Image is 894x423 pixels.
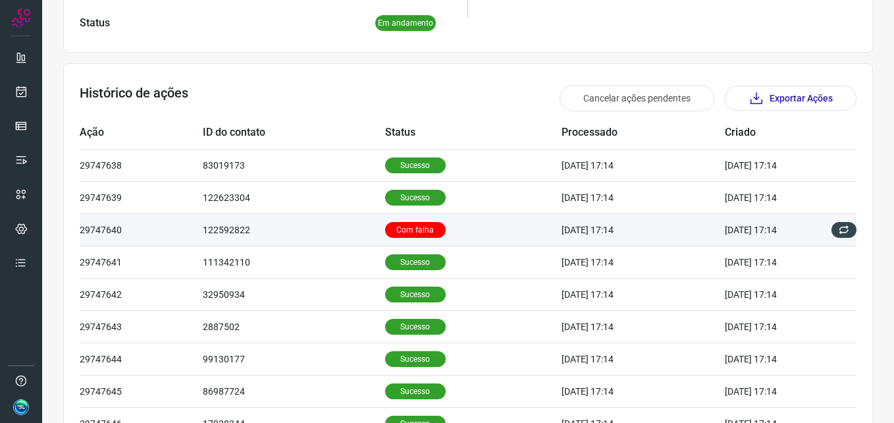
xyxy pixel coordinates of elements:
[80,310,203,343] td: 29747643
[80,246,203,278] td: 29747641
[203,310,385,343] td: 2887502
[80,85,188,111] h3: Histórico de ações
[562,278,725,310] td: [DATE] 17:14
[562,310,725,343] td: [DATE] 17:14
[385,117,562,149] td: Status
[562,246,725,278] td: [DATE] 17:14
[725,375,817,407] td: [DATE] 17:14
[562,343,725,375] td: [DATE] 17:14
[385,254,446,270] p: Sucesso
[80,181,203,213] td: 29747639
[725,246,817,278] td: [DATE] 17:14
[203,181,385,213] td: 122623304
[725,181,817,213] td: [DATE] 17:14
[385,190,446,206] p: Sucesso
[80,278,203,310] td: 29747642
[562,117,725,149] td: Processado
[562,213,725,246] td: [DATE] 17:14
[80,213,203,246] td: 29747640
[80,149,203,181] td: 29747638
[80,375,203,407] td: 29747645
[725,278,817,310] td: [DATE] 17:14
[13,399,29,415] img: d1faacb7788636816442e007acca7356.jpg
[203,213,385,246] td: 122592822
[562,181,725,213] td: [DATE] 17:14
[80,343,203,375] td: 29747644
[562,149,725,181] td: [DATE] 17:14
[725,213,817,246] td: [DATE] 17:14
[725,343,817,375] td: [DATE] 17:14
[203,278,385,310] td: 32950934
[203,117,385,149] td: ID do contato
[560,85,714,111] button: Cancelar ações pendentes
[725,149,817,181] td: [DATE] 17:14
[80,15,110,31] p: Status
[725,86,856,111] button: Exportar Ações
[725,117,817,149] td: Criado
[385,157,446,173] p: Sucesso
[562,375,725,407] td: [DATE] 17:14
[203,149,385,181] td: 83019173
[385,222,446,238] p: Com falha
[725,310,817,343] td: [DATE] 17:14
[203,246,385,278] td: 111342110
[385,383,446,399] p: Sucesso
[385,351,446,367] p: Sucesso
[385,319,446,335] p: Sucesso
[375,15,436,31] p: Em andamento
[203,375,385,407] td: 86987724
[80,117,203,149] td: Ação
[11,8,31,28] img: Logo
[203,343,385,375] td: 99130177
[385,287,446,302] p: Sucesso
